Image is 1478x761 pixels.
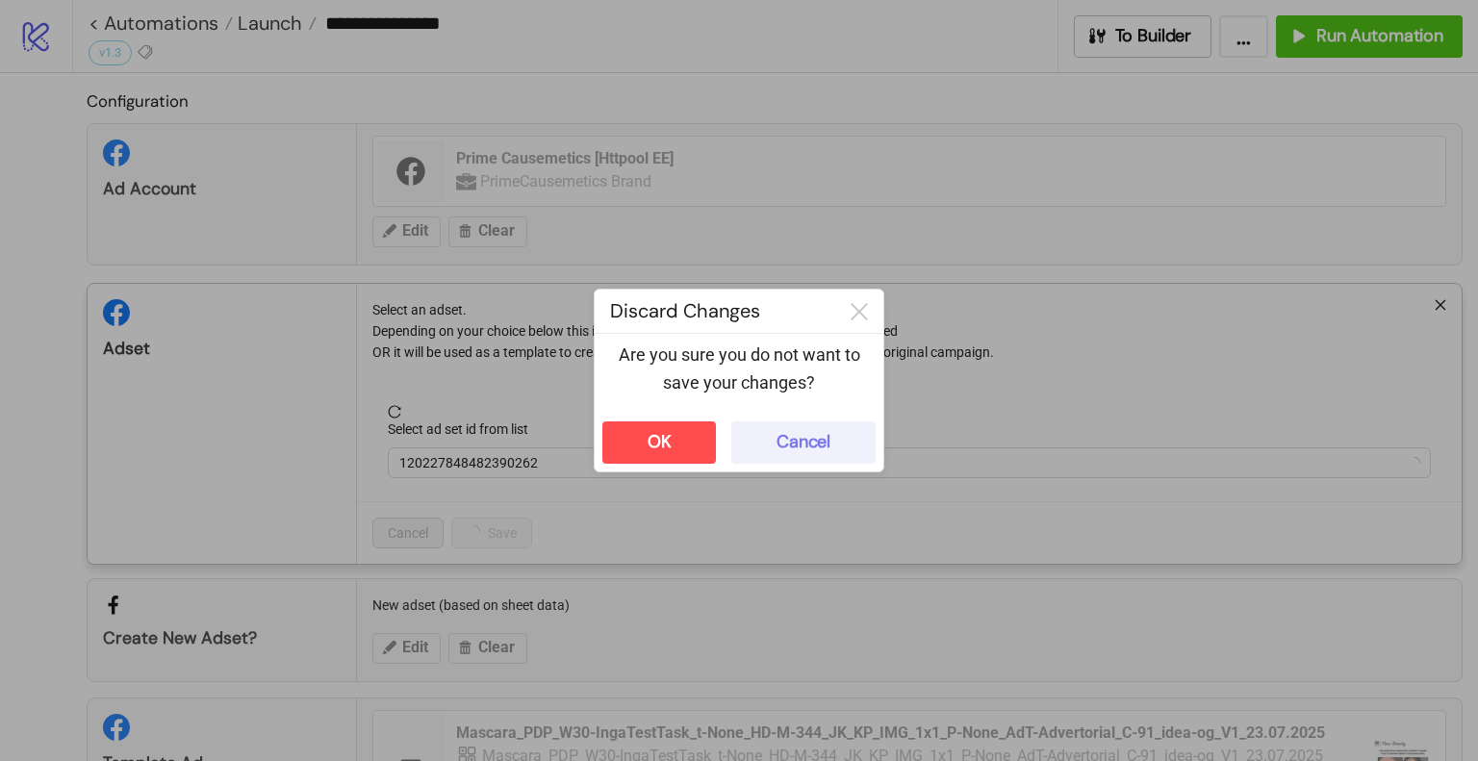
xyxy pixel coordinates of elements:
div: Cancel [777,431,830,453]
div: OK [648,431,672,453]
button: OK [602,421,716,464]
p: Are you sure you do not want to save your changes? [610,342,868,396]
div: Discard Changes [595,290,835,333]
button: Cancel [731,421,876,464]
